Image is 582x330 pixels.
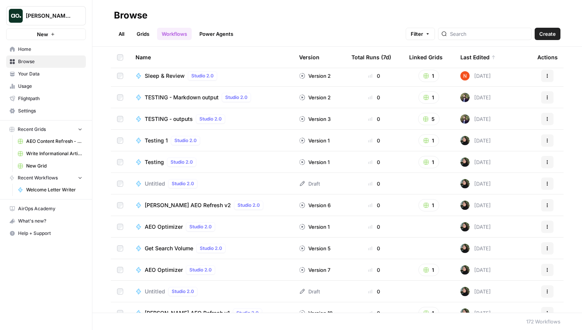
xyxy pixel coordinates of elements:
[135,136,287,145] a: Testing 1Studio 2.0
[406,28,435,40] button: Filter
[135,222,287,231] a: AEO OptimizerStudio 2.0
[299,201,331,209] div: Version 6
[145,288,165,295] span: Untitled
[409,47,443,68] div: Linked Grids
[18,95,82,102] span: Flightpath
[537,47,558,68] div: Actions
[6,28,86,40] button: New
[450,30,528,38] input: Search
[460,157,491,167] div: [DATE]
[351,137,397,144] div: 0
[460,287,491,296] div: [DATE]
[135,71,287,80] a: Sleep & ReviewStudio 2.0
[172,288,194,295] span: Studio 2.0
[299,266,330,274] div: Version 7
[299,180,320,188] div: Draft
[114,9,147,22] div: Browse
[299,137,329,144] div: Version 1
[418,134,439,147] button: 1
[237,202,260,209] span: Studio 2.0
[299,94,331,101] div: Version 2
[189,223,212,230] span: Studio 2.0
[460,308,491,318] div: [DATE]
[6,43,86,55] a: Home
[135,201,287,210] a: [PERSON_NAME] AEO Refresh v2Studio 2.0
[351,288,397,295] div: 0
[135,308,287,318] a: [PERSON_NAME] AEO Refresh v1Studio 2.0
[145,72,185,80] span: Sleep & Review
[460,114,491,124] div: [DATE]
[14,184,86,196] a: Welcome Letter Writer
[418,70,439,82] button: 1
[299,115,331,123] div: Version 3
[351,201,397,209] div: 0
[351,180,397,188] div: 0
[145,245,193,252] span: Get Search Volume
[460,136,470,145] img: eoqc67reg7z2luvnwhy7wyvdqmsw
[26,138,82,145] span: AEO Content Refresh - Testing
[6,105,86,117] a: Settings
[18,230,82,237] span: Help + Support
[135,265,287,275] a: AEO OptimizerStudio 2.0
[418,307,439,319] button: 1
[351,245,397,252] div: 0
[460,93,491,102] div: [DATE]
[135,114,287,124] a: TESTING - outputsStudio 2.0
[7,215,85,227] div: What's new?
[18,126,46,133] span: Recent Grids
[351,72,397,80] div: 0
[135,287,287,296] a: UntitledStudio 2.0
[6,80,86,92] a: Usage
[526,318,560,325] div: 172 Workflows
[460,265,491,275] div: [DATE]
[539,30,556,38] span: Create
[199,116,222,122] span: Studio 2.0
[299,288,320,295] div: Draft
[299,309,333,317] div: Version 18
[351,158,397,166] div: 0
[195,28,238,40] a: Power Agents
[460,136,491,145] div: [DATE]
[157,28,192,40] a: Workflows
[299,158,329,166] div: Version 1
[18,70,82,77] span: Your Data
[18,58,82,65] span: Browse
[14,160,86,172] a: New Grid
[145,309,230,317] span: [PERSON_NAME] AEO Refresh v1
[18,205,82,212] span: AirOps Academy
[135,179,287,188] a: UntitledStudio 2.0
[145,158,164,166] span: Testing
[460,287,470,296] img: eoqc67reg7z2luvnwhy7wyvdqmsw
[299,245,331,252] div: Version 5
[6,203,86,215] a: AirOps Academy
[351,115,397,123] div: 0
[145,115,193,123] span: TESTING - outputs
[460,222,470,231] img: eoqc67reg7z2luvnwhy7wyvdqmsw
[460,308,470,318] img: eoqc67reg7z2luvnwhy7wyvdqmsw
[114,28,129,40] a: All
[135,244,287,253] a: Get Search VolumeStudio 2.0
[18,174,58,181] span: Recent Workflows
[299,47,319,68] div: Version
[132,28,154,40] a: Grids
[299,223,329,231] div: Version 1
[18,83,82,90] span: Usage
[26,150,82,157] span: Write Informational Article
[145,223,183,231] span: AEO Optimizer
[174,137,197,144] span: Studio 2.0
[145,180,165,188] span: Untitled
[37,30,48,38] span: New
[18,107,82,114] span: Settings
[460,179,491,188] div: [DATE]
[145,201,231,209] span: [PERSON_NAME] AEO Refresh v2
[26,186,82,193] span: Welcome Letter Writer
[225,94,248,101] span: Studio 2.0
[460,179,470,188] img: eoqc67reg7z2luvnwhy7wyvdqmsw
[535,28,560,40] button: Create
[460,71,470,80] img: 0zq3u6mavslg9mfedaeh1sexea8t
[351,309,397,317] div: 0
[299,72,331,80] div: Version 2
[6,124,86,135] button: Recent Grids
[145,137,168,144] span: Testing 1
[6,55,86,68] a: Browse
